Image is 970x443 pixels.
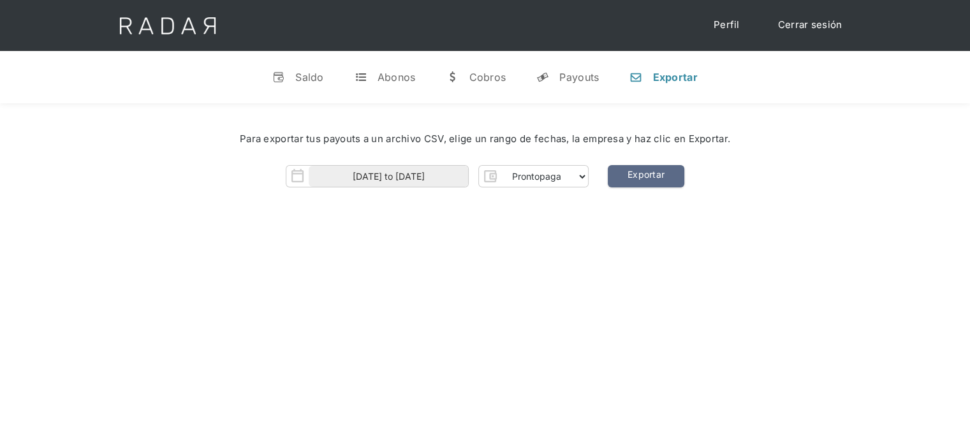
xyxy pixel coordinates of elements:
div: y [536,71,549,84]
div: t [355,71,367,84]
div: Abonos [378,71,416,84]
form: Form [286,165,589,187]
div: Para exportar tus payouts a un archivo CSV, elige un rango de fechas, la empresa y haz clic en Ex... [38,132,932,147]
a: Cerrar sesión [765,13,855,38]
div: Exportar [652,71,697,84]
div: w [446,71,459,84]
div: Payouts [559,71,599,84]
div: Saldo [295,71,324,84]
a: Perfil [701,13,753,38]
div: Cobros [469,71,506,84]
div: n [629,71,642,84]
div: v [272,71,285,84]
a: Exportar [608,165,684,187]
